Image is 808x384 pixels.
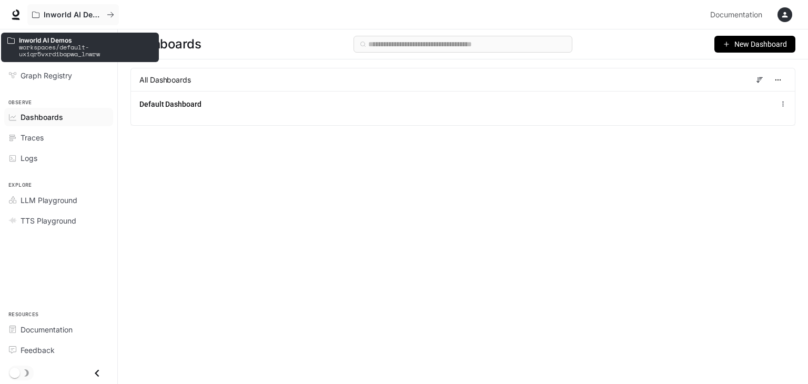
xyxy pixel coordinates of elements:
[4,149,113,167] a: Logs
[734,38,787,50] span: New Dashboard
[714,36,795,53] button: New Dashboard
[21,132,44,143] span: Traces
[21,195,77,206] span: LLM Playground
[21,324,73,335] span: Documentation
[710,8,762,22] span: Documentation
[4,128,113,147] a: Traces
[21,70,72,81] span: Graph Registry
[139,99,201,109] a: Default Dashboard
[706,4,770,25] a: Documentation
[27,4,119,25] button: All workspaces
[19,37,153,44] p: Inworld AI Demos
[4,108,113,126] a: Dashboards
[4,66,113,85] a: Graph Registry
[19,44,153,57] p: workspaces/default-uxiqr5vxrdibapwa_lnwrw
[44,11,103,19] p: Inworld AI Demos
[130,34,201,55] span: Dashboards
[21,345,55,356] span: Feedback
[21,153,37,164] span: Logs
[9,367,20,378] span: Dark mode toggle
[21,215,76,226] span: TTS Playground
[4,341,113,359] a: Feedback
[4,191,113,209] a: LLM Playground
[4,320,113,339] a: Documentation
[139,75,191,85] span: All Dashboards
[85,362,109,384] button: Close drawer
[21,112,63,123] span: Dashboards
[4,211,113,230] a: TTS Playground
